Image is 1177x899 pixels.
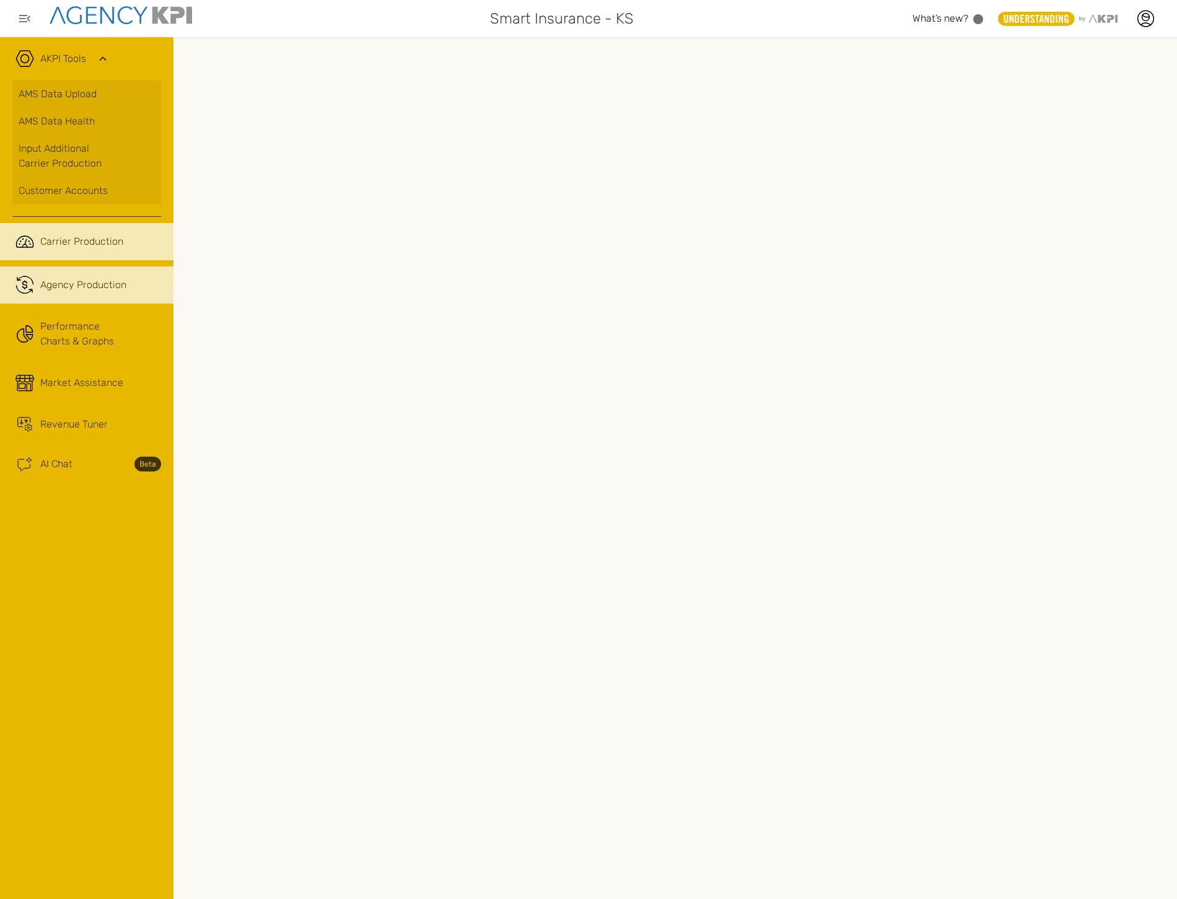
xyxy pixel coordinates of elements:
[12,177,161,204] a: Customer Accounts
[12,135,161,177] a: Input AdditionalCarrier Production
[40,457,72,471] span: AI Chat
[912,12,968,24] span: What’s new?
[40,278,126,292] span: Agency Production
[40,51,86,66] a: AKPI Tools
[19,114,95,129] span: AMS Data Health
[40,417,108,432] span: Revenue Tuner
[40,234,123,249] span: Carrier Production
[19,183,155,198] div: Customer Accounts
[12,81,161,108] a: AMS Data Upload
[12,108,161,135] a: AMS Data Health
[40,375,123,390] span: Market Assistance
[134,457,161,471] strong: Beta
[50,6,192,24] img: agencykpi-logo-550x69-2d9e3fa8.png
[490,7,634,30] span: Smart Insurance - KS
